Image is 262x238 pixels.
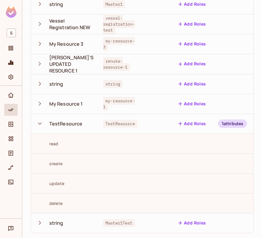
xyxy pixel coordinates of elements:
div: Elements [4,133,18,145]
span: TestResource [103,120,137,128]
div: string [49,1,63,8]
span: vessel-registration-test [103,14,135,34]
div: Connect [4,176,18,188]
span: Master1Test [103,219,135,227]
div: Help & Updates [4,222,18,234]
div: Workspace: Siddharth-485 [4,26,18,40]
button: Add Roles [176,119,209,128]
div: TestResource [49,120,83,127]
button: Add Roles [176,218,209,228]
div: Directory [4,118,18,130]
span: S [7,29,16,37]
img: SReyMgAAAABJRU5ErkJggg== [6,7,17,18]
div: Home [4,89,18,101]
span: renuka-resource-1 [103,57,130,71]
div: Projects [4,42,18,54]
div: create [36,161,62,166]
div: read [36,141,59,147]
button: Add Roles [176,99,209,109]
div: delete [36,200,62,206]
div: 1 attributes [218,119,247,128]
div: Audit Log [4,147,18,159]
div: Policy [4,104,18,116]
div: Vessel Registration NEW [49,17,93,31]
span: string [103,80,123,88]
div: string [49,81,63,87]
div: URL Mapping [4,162,18,174]
div: string [49,220,63,226]
span: Master1 [103,0,125,8]
span: my-resource-1 [103,97,135,111]
div: Monitoring [4,57,18,69]
div: [PERSON_NAME]'S UPDATED RESOURCE 1 [49,54,93,74]
div: My Resource 1 [49,100,83,107]
button: Add Roles [176,19,209,29]
button: Add Roles [176,79,209,89]
button: Add Roles [176,59,209,69]
div: update [36,181,64,186]
button: Add Roles [176,39,209,49]
div: Settings [4,71,18,83]
span: my-resource-3 [103,37,135,51]
div: My Resource 3 [49,41,84,47]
